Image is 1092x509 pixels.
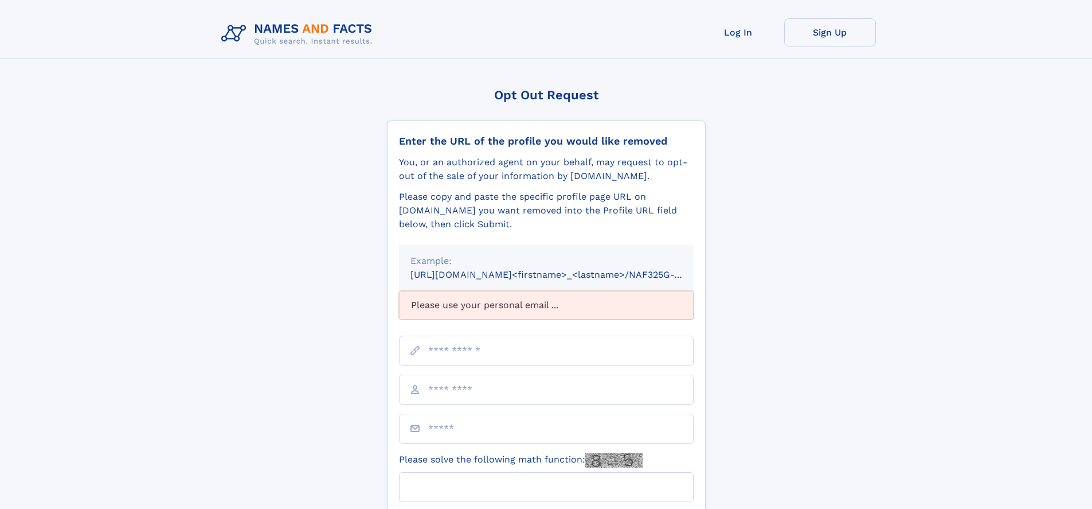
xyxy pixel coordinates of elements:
div: Enter the URL of the profile you would like removed [399,135,694,147]
div: Please use your personal email ... [399,291,694,320]
a: Log In [692,18,784,46]
label: Please solve the following math function: [399,453,643,468]
div: Example: [410,254,682,268]
small: [URL][DOMAIN_NAME]<firstname>_<lastname>/NAF325G-xxxxxxxx [410,269,715,280]
div: Opt Out Request [387,88,706,102]
div: Please copy and paste the specific profile page URL on [DOMAIN_NAME] you want removed into the Pr... [399,190,694,231]
img: Logo Names and Facts [217,18,382,49]
a: Sign Up [784,18,876,46]
div: You, or an authorized agent on your behalf, may request to opt-out of the sale of your informatio... [399,156,694,183]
